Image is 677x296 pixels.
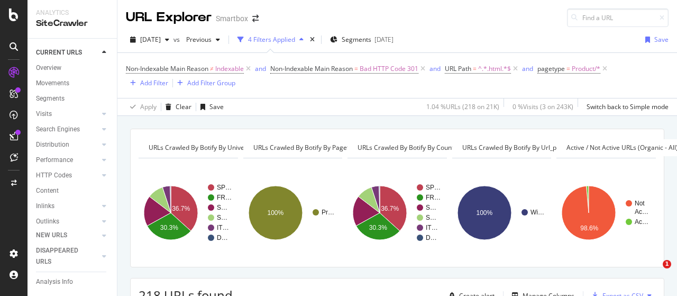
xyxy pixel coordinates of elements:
[36,78,69,89] div: Movements
[36,276,73,288] div: Analysis Info
[255,64,266,74] button: and
[126,98,157,115] button: Apply
[182,31,224,48] button: Previous
[36,230,67,241] div: NEW URLS
[36,170,99,181] a: HTTP Codes
[36,124,99,135] a: Search Engines
[36,139,99,150] a: Distribution
[322,209,334,216] text: Pr…
[452,167,550,259] svg: A chart.
[217,214,227,221] text: S…
[426,184,441,191] text: SP…
[36,201,99,212] a: Inlinks
[36,47,82,58] div: CURRENT URLS
[429,64,441,73] div: and
[36,93,65,104] div: Segments
[36,62,109,74] a: Overview
[173,35,182,44] span: vs
[36,155,73,166] div: Performance
[139,167,236,259] svg: A chart.
[476,209,492,217] text: 100%
[36,245,89,267] div: DISAPPEARED URLS
[537,64,565,73] span: pagetype
[126,77,168,89] button: Add Filter
[513,102,573,111] div: 0 % Visits ( 3 on 243K )
[342,35,371,44] span: Segments
[216,13,248,24] div: Smartbox
[635,208,648,216] text: Ac…
[253,143,360,152] span: URLs Crawled By Botify By pagetype
[233,31,308,48] button: 4 Filters Applied
[358,143,460,152] span: URLs Crawled By Botify By country
[445,64,471,73] span: URL Path
[210,64,214,73] span: ≠
[587,102,669,111] div: Switch back to Simple mode
[426,224,438,231] text: IT…
[36,109,99,120] a: Visits
[36,170,72,181] div: HTTP Codes
[582,98,669,115] button: Switch back to Simple mode
[248,35,295,44] div: 4 Filters Applied
[182,35,212,44] span: Previous
[36,78,109,89] a: Movements
[426,194,441,201] text: FR…
[36,139,69,150] div: Distribution
[530,209,544,216] text: Wi…
[347,167,445,259] svg: A chart.
[641,31,669,48] button: Save
[556,167,654,259] div: A chart.
[217,204,227,211] text: S…
[187,78,235,87] div: Add Filter Group
[36,124,80,135] div: Search Engines
[308,34,317,45] div: times
[36,109,52,120] div: Visits
[360,61,418,76] span: Bad HTTP Code 301
[36,93,109,104] a: Segments
[36,17,108,30] div: SiteCrawler
[36,185,59,196] div: Content
[270,64,353,73] span: Non-Indexable Main Reason
[172,205,190,212] text: 36.7%
[654,35,669,44] div: Save
[462,143,588,152] span: URLs Crawled By Botify By url_parameters
[217,224,229,231] text: IT…
[149,143,250,152] span: URLs Crawled By Botify By univers
[196,98,224,115] button: Save
[354,64,358,73] span: =
[522,64,533,73] div: and
[355,139,475,156] h4: URLs Crawled By Botify By country
[381,205,399,212] text: 36.7%
[255,64,266,73] div: and
[217,184,232,191] text: SP…
[426,102,499,111] div: 1.04 % URLs ( 218 on 21K )
[522,64,533,74] button: and
[126,8,212,26] div: URL Explorer
[36,155,99,166] a: Performance
[209,102,224,111] div: Save
[460,139,603,156] h4: URLs Crawled By Botify By url_parameters
[426,214,436,221] text: S…
[635,218,648,226] text: Ac…
[429,64,441,74] button: and
[374,35,394,44] div: [DATE]
[663,260,671,268] span: 1
[140,35,161,44] span: 2025 Aug. 11th
[36,185,109,196] a: Content
[641,260,666,285] iframe: Intercom live chat
[635,200,645,207] text: Not
[36,47,99,58] a: CURRENT URLS
[426,234,437,241] text: D…
[140,78,168,87] div: Add Filter
[36,8,108,17] div: Analytics
[369,224,387,231] text: 30.3%
[160,224,178,231] text: 30.3%
[581,225,599,232] text: 98.6%
[217,194,232,201] text: FR…
[36,62,61,74] div: Overview
[473,64,477,73] span: =
[566,64,570,73] span: =
[267,209,283,217] text: 100%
